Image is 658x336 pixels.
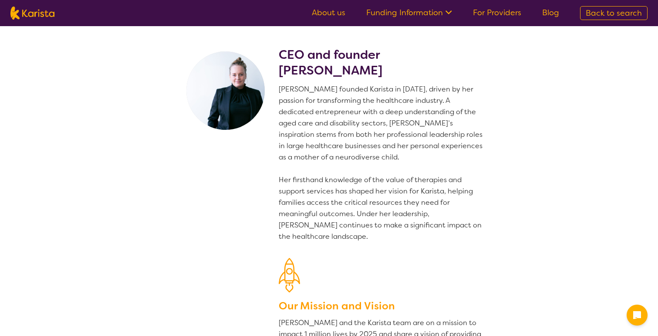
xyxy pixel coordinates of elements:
p: [PERSON_NAME] founded Karista in [DATE], driven by her passion for transforming the healthcare in... [279,84,486,242]
h3: Our Mission and Vision [279,298,486,314]
span: Back to search [586,8,642,18]
a: Funding Information [366,7,452,18]
a: Blog [542,7,559,18]
h2: CEO and founder [PERSON_NAME] [279,47,486,78]
a: Back to search [580,6,648,20]
img: Karista logo [10,7,54,20]
a: For Providers [473,7,521,18]
img: Our Mission [279,258,300,292]
a: About us [312,7,345,18]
